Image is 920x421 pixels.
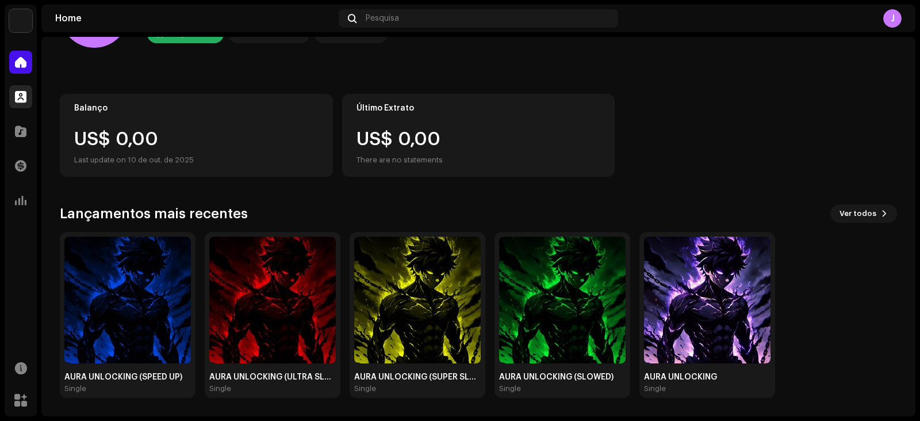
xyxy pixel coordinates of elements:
[356,104,601,113] div: Último Extrato
[644,373,770,382] div: AURA UNLOCKING
[9,9,32,32] img: 71bf27a5-dd94-4d93-852c-61362381b7db
[354,373,481,382] div: AURA UNLOCKING (SUPER SLOWED)
[499,237,626,363] img: cf5122b1-5639-4475-958f-67a80f8c8cee
[209,373,336,382] div: AURA UNLOCKING (ULTRA SLOWED)
[644,384,666,393] div: Single
[499,373,626,382] div: AURA UNLOCKING (SLOWED)
[64,237,191,363] img: ef9d84b8-8f6a-42ea-bc6c-89b1a33430a2
[209,384,231,393] div: Single
[354,384,376,393] div: Single
[356,153,443,167] div: There are no statements
[644,237,770,363] img: 144c17a7-32ba-4f8b-a6d3-da8c7970b08c
[366,14,399,23] span: Pesquisa
[354,237,481,363] img: c49bb89e-6cc8-400b-bd4e-f74ded32e90d
[830,204,897,223] button: Ver todos
[55,14,334,23] div: Home
[74,104,319,113] div: Balanço
[839,202,876,225] span: Ver todos
[342,94,615,177] re-o-card-value: Último Extrato
[64,373,191,382] div: AURA UNLOCKING (SPEED UP)
[64,384,86,393] div: Single
[60,94,333,177] re-o-card-value: Balanço
[883,9,902,28] div: J
[209,237,336,363] img: 55a4c72b-6d8a-460c-ac80-e85f357550e9
[74,153,319,167] div: Last update on 10 de out. de 2025
[499,384,521,393] div: Single
[60,204,248,223] h3: Lançamentos mais recentes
